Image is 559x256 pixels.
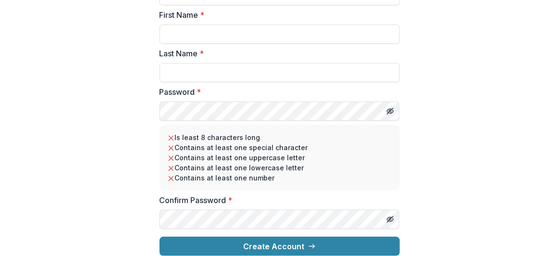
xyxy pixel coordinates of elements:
li: Contains at least one special character [167,142,392,153]
label: Password [160,86,394,98]
button: Toggle password visibility [383,212,398,227]
label: First Name [160,9,394,21]
label: Confirm Password [160,194,394,206]
li: Contains at least one lowercase letter [167,163,392,173]
button: Create Account [160,237,400,256]
button: Toggle password visibility [383,103,398,119]
label: Last Name [160,48,394,59]
li: Contains at least one uppercase letter [167,153,392,163]
li: Contains at least one number [167,173,392,183]
li: Is least 8 characters long [167,132,392,142]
